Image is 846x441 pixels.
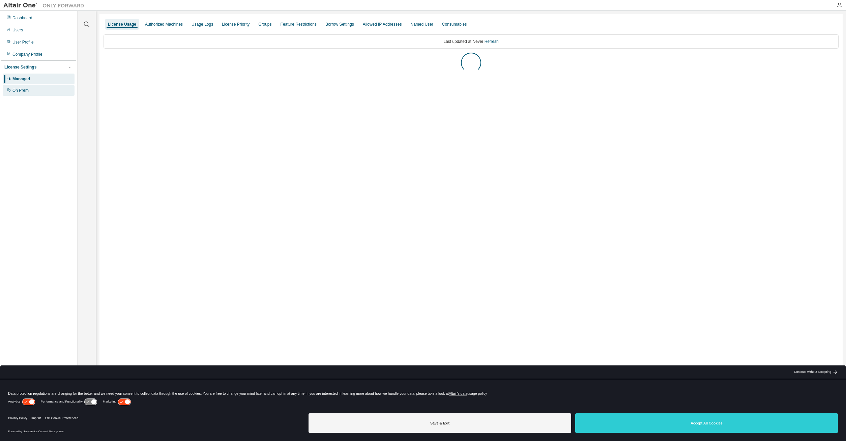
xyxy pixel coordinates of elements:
[410,22,433,27] div: Named User
[12,76,30,82] div: Managed
[363,22,402,27] div: Allowed IP Addresses
[281,22,317,27] div: Feature Restrictions
[258,22,271,27] div: Groups
[104,34,839,49] div: Last updated at: Never
[325,22,354,27] div: Borrow Settings
[192,22,213,27] div: Usage Logs
[108,22,136,27] div: License Usage
[442,22,467,27] div: Consumables
[12,52,42,57] div: Company Profile
[3,2,88,9] img: Altair One
[145,22,183,27] div: Authorized Machines
[12,15,32,21] div: Dashboard
[12,39,34,45] div: User Profile
[222,22,250,27] div: License Priority
[485,39,499,44] a: Refresh
[12,88,29,93] div: On Prem
[4,64,36,70] div: License Settings
[12,27,23,33] div: Users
